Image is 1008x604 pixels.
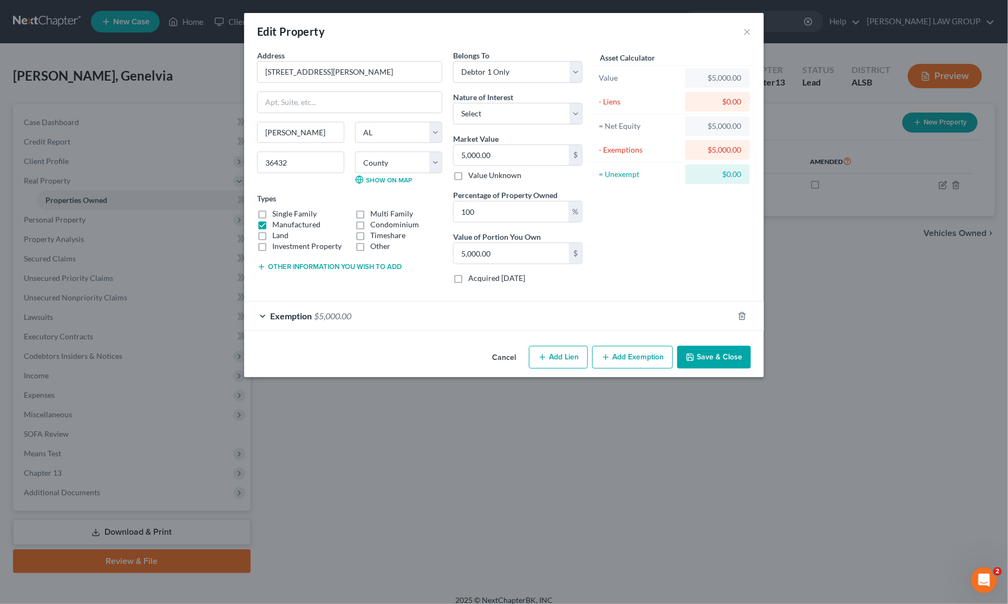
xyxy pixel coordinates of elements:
div: % [568,201,582,222]
input: 0.00 [454,243,569,264]
input: Enter address... [258,62,442,82]
button: Add Lien [529,346,588,369]
label: Other [370,241,390,252]
label: Asset Calculator [600,52,655,63]
div: - Exemptions [599,145,680,155]
label: Investment Property [272,241,342,252]
button: Other information you wish to add [257,262,402,271]
input: Enter zip... [257,152,344,173]
label: Single Family [272,208,317,219]
button: Add Exemption [592,346,673,369]
button: Cancel [483,347,525,369]
label: Market Value [453,133,499,145]
button: Save & Close [677,346,751,369]
div: $0.00 [694,169,741,180]
div: $5,000.00 [694,121,741,132]
label: Types [257,193,276,204]
span: Belongs To [453,51,489,60]
span: 2 [993,567,1002,576]
span: Address [257,51,285,60]
div: Value [599,73,680,83]
div: $ [569,243,582,264]
input: Apt, Suite, etc... [258,92,442,113]
label: Condominium [370,219,419,230]
input: 0.00 [454,201,568,222]
button: × [743,25,751,38]
iframe: Intercom live chat [971,567,997,593]
label: Value Unknown [468,170,521,181]
div: Edit Property [257,24,325,39]
div: $5,000.00 [694,145,741,155]
label: Timeshare [370,230,405,241]
span: Exemption [270,311,312,321]
div: $0.00 [694,96,741,107]
label: Percentage of Property Owned [453,189,558,201]
label: Land [272,230,289,241]
div: = Net Equity [599,121,680,132]
input: Enter city... [258,122,344,143]
div: - Liens [599,96,680,107]
label: Manufactured [272,219,320,230]
div: $5,000.00 [694,73,741,83]
a: Show on Map [355,175,412,184]
label: Value of Portion You Own [453,231,541,242]
label: Multi Family [370,208,413,219]
div: $ [569,145,582,166]
label: Nature of Interest [453,91,513,103]
input: 0.00 [454,145,569,166]
span: $5,000.00 [314,311,351,321]
label: Acquired [DATE] [468,273,525,284]
div: = Unexempt [599,169,680,180]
